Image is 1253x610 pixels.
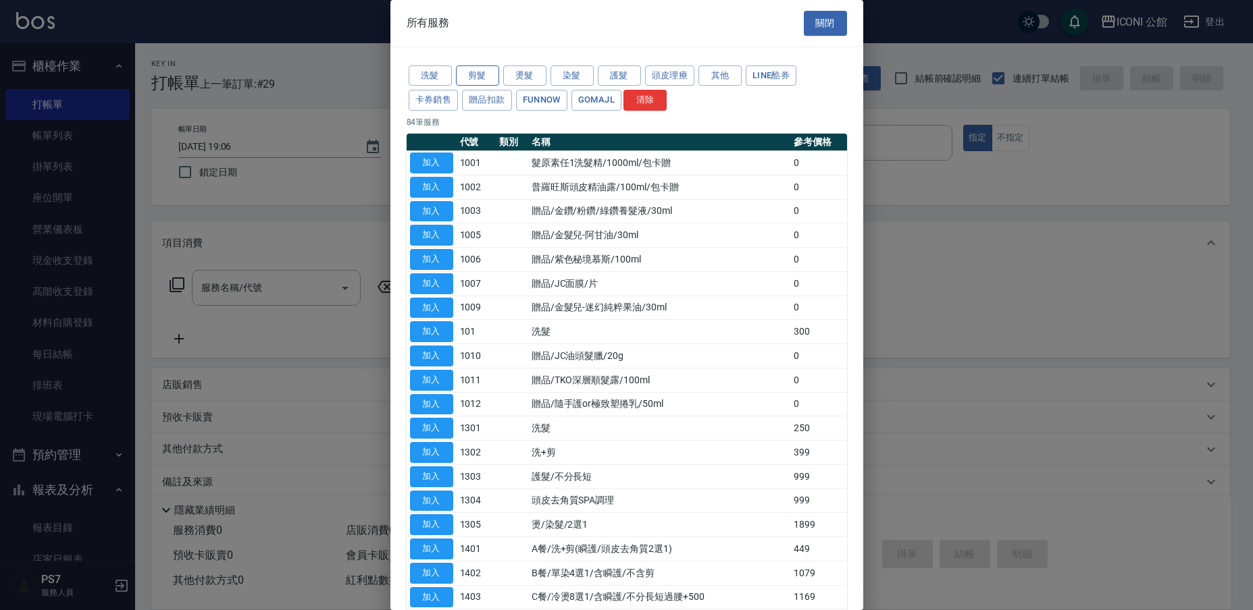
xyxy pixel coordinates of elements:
[528,248,790,272] td: 贈品/紫色秘境慕斯/100ml
[790,223,847,248] td: 0
[409,65,452,86] button: 洗髮
[528,175,790,199] td: 普羅旺斯頭皮精油露/100ml/包卡贈
[457,296,496,320] td: 1009
[457,320,496,344] td: 101
[790,134,847,151] th: 參考價格
[528,464,790,489] td: 護髮/不分長短
[457,464,496,489] td: 1303
[503,65,546,86] button: 燙髮
[457,489,496,513] td: 1304
[457,585,496,609] td: 1403
[528,320,790,344] td: 洗髮
[457,416,496,441] td: 1301
[410,466,453,487] button: 加入
[790,513,847,537] td: 1899
[528,561,790,585] td: B餐/單染4選1/含瞬護/不含剪
[410,587,453,608] button: 加入
[410,152,453,173] button: 加入
[457,441,496,465] td: 1302
[746,65,796,86] button: LINE酷券
[804,11,847,36] button: 關閉
[457,537,496,561] td: 1401
[790,320,847,344] td: 300
[410,273,453,294] button: 加入
[410,201,453,222] button: 加入
[457,248,496,272] td: 1006
[528,344,790,368] td: 贈品/JC油頭髮臘/20g
[410,563,453,584] button: 加入
[496,134,528,151] th: 類別
[528,585,790,609] td: C餐/冷燙8選1/含瞬護/不分長短過腰+500
[407,116,847,128] p: 84 筆服務
[457,175,496,199] td: 1002
[790,561,847,585] td: 1079
[790,585,847,609] td: 1169
[462,90,512,111] button: 贈品扣款
[410,345,453,366] button: 加入
[790,151,847,175] td: 0
[410,177,453,198] button: 加入
[410,298,453,318] button: 加入
[410,370,453,391] button: 加入
[790,271,847,296] td: 0
[457,151,496,175] td: 1001
[457,134,496,151] th: 代號
[551,65,594,86] button: 染髮
[528,296,790,320] td: 贈品/金髮兒-迷幻純粹果油/30ml
[790,296,847,320] td: 0
[790,175,847,199] td: 0
[528,489,790,513] td: 頭皮去角質SPA調理
[410,538,453,559] button: 加入
[790,368,847,392] td: 0
[528,134,790,151] th: 名稱
[698,65,742,86] button: 其他
[528,416,790,441] td: 洗髮
[571,90,621,111] button: GOMAJL
[790,248,847,272] td: 0
[409,90,459,111] button: 卡券銷售
[528,223,790,248] td: 贈品/金髮兒-阿甘油/30ml
[407,16,450,30] span: 所有服務
[457,271,496,296] td: 1007
[790,489,847,513] td: 999
[457,368,496,392] td: 1011
[645,65,695,86] button: 頭皮理療
[410,321,453,342] button: 加入
[528,271,790,296] td: 贈品/JC面膜/片
[410,442,453,463] button: 加入
[623,90,667,111] button: 清除
[410,418,453,439] button: 加入
[790,416,847,441] td: 250
[457,392,496,416] td: 1012
[456,65,499,86] button: 剪髮
[790,537,847,561] td: 449
[410,394,453,415] button: 加入
[410,225,453,246] button: 加入
[790,392,847,416] td: 0
[528,199,790,223] td: 贈品/金鑽/粉鑽/綠鑽養髮液/30ml
[598,65,641,86] button: 護髮
[528,513,790,537] td: 燙/染髮/2選1
[790,441,847,465] td: 399
[457,344,496,368] td: 1010
[410,249,453,270] button: 加入
[790,344,847,368] td: 0
[528,537,790,561] td: A餐/洗+剪(瞬護/頭皮去角質2選1)
[528,151,790,175] td: 髮原素任1洗髮精/1000ml/包卡贈
[516,90,567,111] button: FUNNOW
[528,441,790,465] td: 洗+剪
[528,368,790,392] td: 贈品/TKO深層順髮露/100ml
[790,464,847,489] td: 999
[790,199,847,223] td: 0
[457,561,496,585] td: 1402
[410,514,453,535] button: 加入
[528,392,790,416] td: 贈品/隨手護or極致塑捲乳/50ml
[457,513,496,537] td: 1305
[457,199,496,223] td: 1003
[457,223,496,248] td: 1005
[410,491,453,511] button: 加入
